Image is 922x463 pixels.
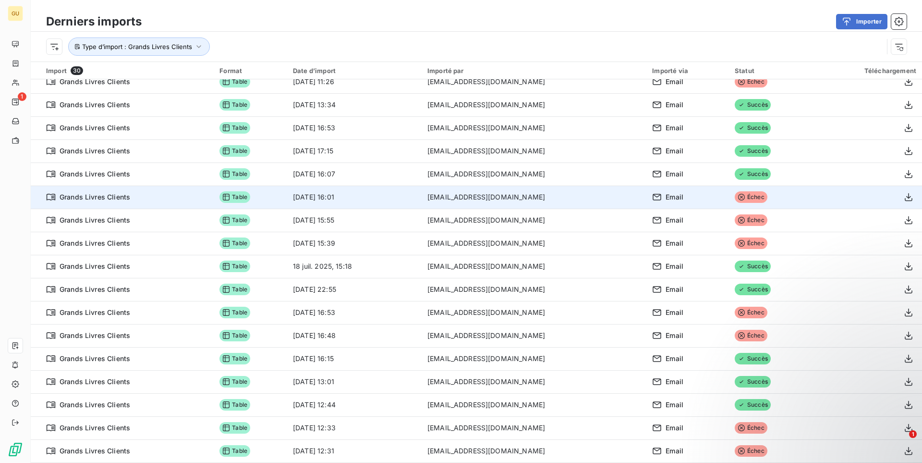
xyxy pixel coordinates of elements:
span: Table [219,330,250,341]
td: [DATE] 22:55 [287,278,422,301]
button: Importer [836,14,887,29]
td: [DATE] 12:33 [287,416,422,439]
span: Grands Livres Clients [60,354,130,363]
td: [DATE] 13:01 [287,370,422,393]
span: Table [219,261,250,272]
span: Type d’import : Grands Livres Clients [82,43,192,50]
span: Table [219,353,250,364]
span: Table [219,238,250,249]
span: Grands Livres Clients [60,285,130,294]
span: 1 [909,430,917,438]
span: Table [219,76,250,88]
span: Table [219,214,250,226]
span: Grands Livres Clients [60,123,130,133]
span: Table [219,307,250,318]
span: Grands Livres Clients [60,331,130,340]
iframe: Intercom live chat [889,430,912,453]
span: Table [219,145,250,157]
div: Format [219,67,281,75]
span: Échec [735,445,767,457]
span: Email [666,446,683,456]
span: Table [219,99,250,111]
span: Grands Livres Clients [60,238,130,248]
span: Table [219,376,250,388]
td: [DATE] 16:07 [287,163,422,186]
span: Grands Livres Clients [60,400,130,410]
div: Date d’import [293,67,416,75]
td: [EMAIL_ADDRESS][DOMAIN_NAME] [422,209,646,232]
span: Email [666,423,683,433]
span: Grands Livres Clients [60,192,130,202]
td: [EMAIL_ADDRESS][DOMAIN_NAME] [422,278,646,301]
td: [DATE] 15:55 [287,209,422,232]
span: Email [666,238,683,248]
span: Échec [735,76,767,88]
iframe: Intercom notifications message [730,370,922,437]
td: [EMAIL_ADDRESS][DOMAIN_NAME] [422,439,646,463]
span: Table [219,422,250,434]
td: [EMAIL_ADDRESS][DOMAIN_NAME] [422,416,646,439]
span: Table [219,284,250,295]
span: Succès [735,284,771,295]
td: [EMAIL_ADDRESS][DOMAIN_NAME] [422,116,646,139]
span: Email [666,192,683,202]
td: [DATE] 17:15 [287,139,422,163]
td: [DATE] 16:15 [287,347,422,370]
span: Succès [735,122,771,134]
span: 1 [18,92,26,101]
span: Grands Livres Clients [60,308,130,317]
span: Échec [735,330,767,341]
div: Statut [735,67,806,75]
td: [DATE] 12:31 [287,439,422,463]
td: [DATE] 16:01 [287,186,422,209]
span: Email [666,215,683,225]
span: 30 [71,66,83,75]
span: Table [219,445,250,457]
span: Succès [735,261,771,272]
span: Email [666,100,683,110]
td: [DATE] 16:53 [287,301,422,324]
span: Grands Livres Clients [60,377,130,387]
span: Email [666,285,683,294]
span: Succès [735,145,771,157]
td: [EMAIL_ADDRESS][DOMAIN_NAME] [422,370,646,393]
td: 18 juil. 2025, 15:18 [287,255,422,278]
span: Email [666,354,683,363]
td: [EMAIL_ADDRESS][DOMAIN_NAME] [422,324,646,347]
span: Email [666,146,683,156]
div: Téléchargement [817,67,916,75]
td: [DATE] 13:34 [287,93,422,116]
span: Succès [735,99,771,111]
h3: Derniers imports [46,13,142,30]
td: [EMAIL_ADDRESS][DOMAIN_NAME] [422,255,646,278]
span: Échec [735,214,767,226]
td: [EMAIL_ADDRESS][DOMAIN_NAME] [422,186,646,209]
span: Grands Livres Clients [60,446,130,456]
td: [DATE] 15:39 [287,232,422,255]
span: Table [219,168,250,180]
span: Table [219,399,250,411]
td: [DATE] 12:44 [287,393,422,416]
td: [EMAIL_ADDRESS][DOMAIN_NAME] [422,301,646,324]
td: [EMAIL_ADDRESS][DOMAIN_NAME] [422,70,646,93]
span: Table [219,191,250,203]
div: Importé via [652,67,723,75]
td: [EMAIL_ADDRESS][DOMAIN_NAME] [422,139,646,163]
a: 1 [8,94,23,110]
span: Email [666,169,683,179]
td: [EMAIL_ADDRESS][DOMAIN_NAME] [422,163,646,186]
td: [EMAIL_ADDRESS][DOMAIN_NAME] [422,93,646,116]
span: Grands Livres Clients [60,100,130,110]
td: [EMAIL_ADDRESS][DOMAIN_NAME] [422,347,646,370]
div: Import [46,66,208,75]
span: Email [666,77,683,87]
button: Type d’import : Grands Livres Clients [68,38,210,56]
td: [EMAIL_ADDRESS][DOMAIN_NAME] [422,232,646,255]
td: [DATE] 16:48 [287,324,422,347]
span: Succès [735,168,771,180]
span: Email [666,400,683,410]
span: Grands Livres Clients [60,262,130,271]
td: [DATE] 16:53 [287,116,422,139]
span: Grands Livres Clients [60,77,130,87]
img: Logo LeanPay [8,442,23,457]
